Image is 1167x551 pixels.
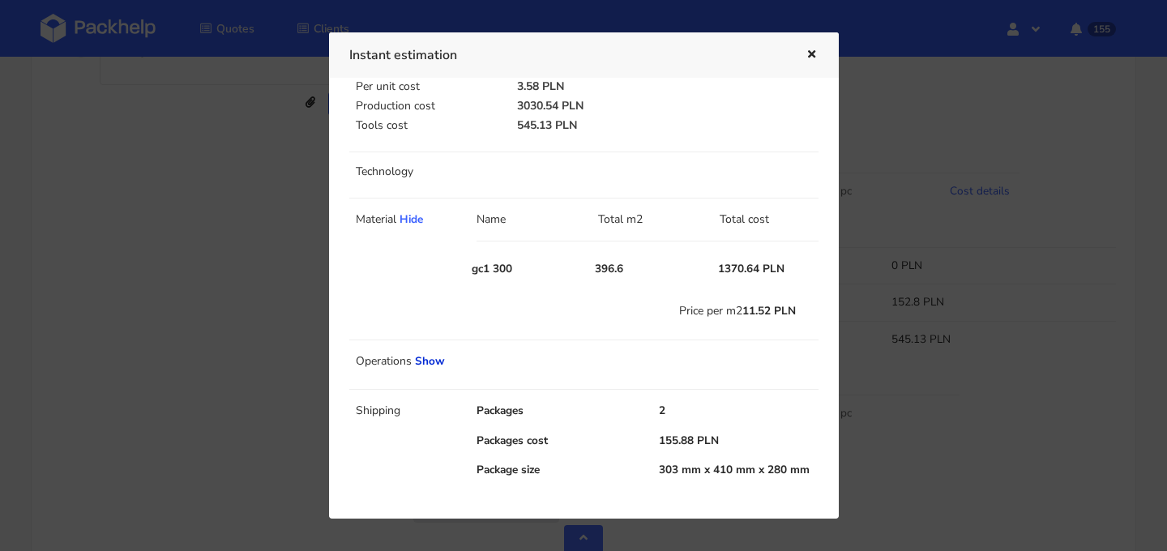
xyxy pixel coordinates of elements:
[648,462,830,478] div: 303 mm x 410 mm x 280 mm
[679,303,742,318] span: Price per m2
[356,353,412,369] span: Operations
[465,433,648,449] div: Packages cost
[472,261,572,277] div: gc1 300
[356,100,498,113] p: Production cost
[648,433,830,449] div: 155.88 PLN
[356,211,396,227] span: Material
[465,403,648,419] div: Packages
[356,403,400,418] span: Shipping
[477,211,506,227] span: Name
[415,353,445,369] a: Show
[668,303,830,319] div: 11.52 PLN
[517,119,818,132] p: 545.13 PLN
[720,211,769,227] span: Total cost
[718,261,819,277] div: 1370.64 PLN
[356,119,498,132] p: Tools cost
[648,403,830,419] div: 2
[400,211,423,227] a: Hide
[517,80,818,93] p: 3.58 PLN
[356,80,498,93] p: Per unit cost
[349,44,781,66] h3: Instant estimation
[465,462,648,478] div: Package size
[356,165,822,178] p: Technology
[595,261,695,277] div: 396.6
[517,100,818,113] p: 3030.54 PLN
[598,211,643,227] span: Total m2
